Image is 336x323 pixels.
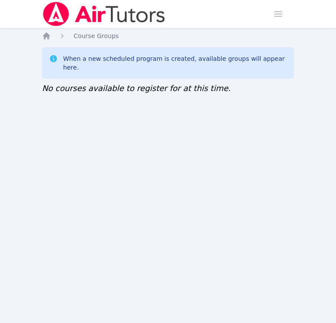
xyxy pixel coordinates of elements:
[42,32,294,40] nav: Breadcrumb
[74,32,119,40] a: Course Groups
[42,2,166,26] img: Air Tutors
[42,84,231,93] span: No courses available to register for at this time.
[74,32,119,39] span: Course Groups
[63,54,287,72] div: When a new scheduled program is created, available groups will appear here.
